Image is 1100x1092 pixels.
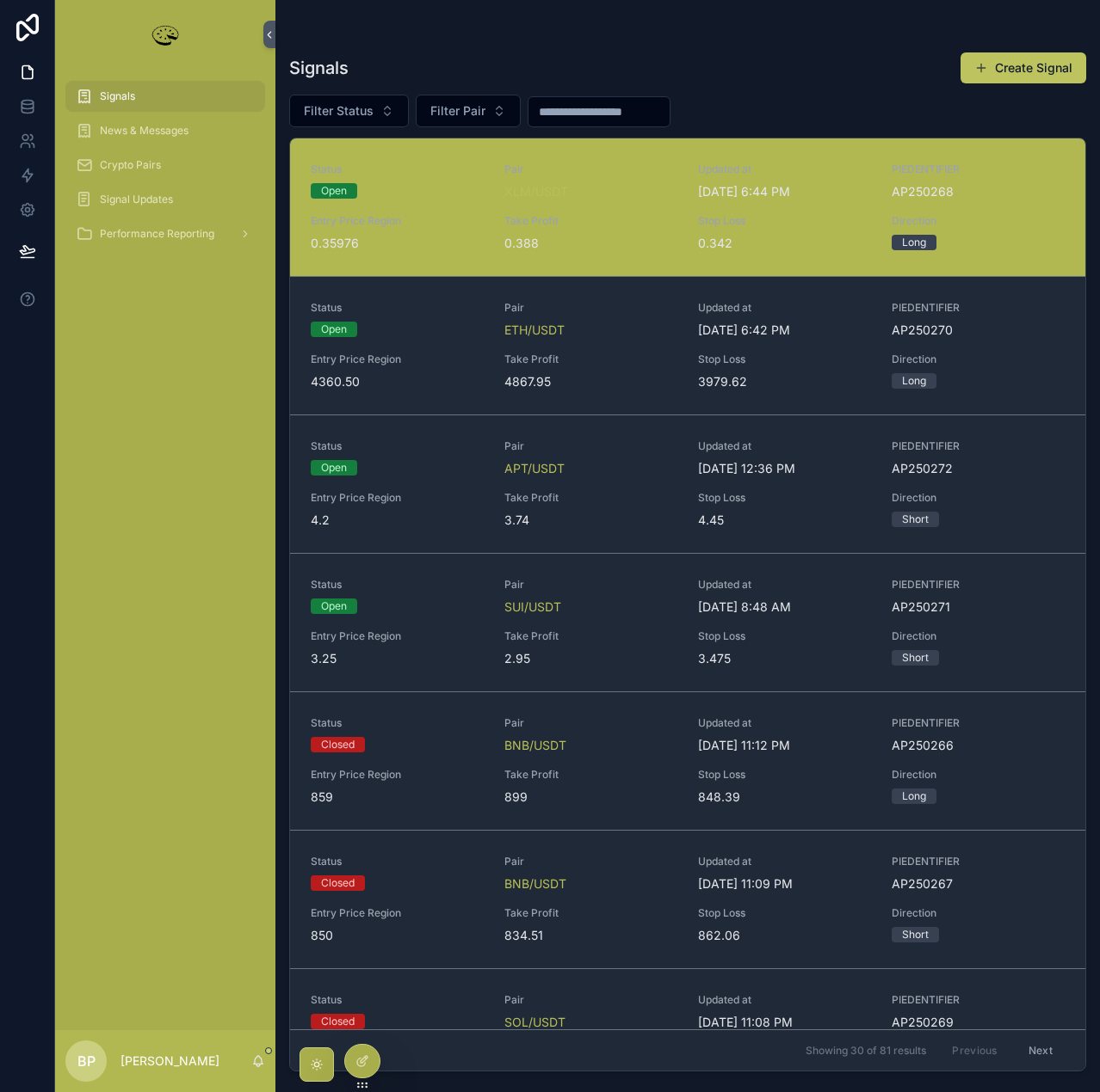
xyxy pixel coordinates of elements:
a: Signals [65,81,265,112]
a: Performance Reporting [65,218,265,249]
span: Pair [504,993,677,1007]
span: Pair [504,578,677,592]
span: Stop Loss [698,214,871,228]
div: Long [902,788,926,804]
span: 4.45 [698,512,871,529]
span: PIEDENTIFIER [892,578,1065,592]
div: Short [902,512,929,527]
span: ETH/USDT [504,322,565,339]
span: News & Messages [100,124,188,138]
span: Updated at [698,301,871,315]
span: 0.388 [504,235,677,252]
span: [DATE] 12:36 PM [698,460,871,477]
span: [DATE] 11:09 PM [698,875,871,893]
span: Stop Loss [698,353,871,366]
span: PIEDENTIFIER [892,993,1065,1007]
span: 848.39 [698,788,871,806]
span: Filter Pair [430,102,485,120]
span: Crypto Pairs [100,158,161,172]
span: BP [77,1051,96,1071]
span: Filter Status [304,102,374,120]
span: Updated at [698,855,871,868]
span: [DATE] 6:44 PM [698,183,871,200]
span: Status [311,716,484,730]
span: Direction [892,768,1065,782]
span: XLM/USDT [504,183,568,200]
div: scrollable content [55,69,275,272]
div: Closed [321,1014,355,1029]
span: 3979.62 [698,373,871,390]
div: Long [902,235,926,250]
span: Stop Loss [698,768,871,782]
a: StatusOpenPairAPT/USDTUpdated at[DATE] 12:36 PMPIEDENTIFIERAP250272Entry Price Region4.2Take Prof... [290,414,1085,553]
span: Status [311,578,484,592]
span: Take Profit [504,353,677,366]
span: Signals [100,89,135,103]
span: Pair [504,301,677,315]
span: 4360.50 [311,373,484,390]
span: Updated at [698,716,871,730]
a: Crypto Pairs [65,150,265,181]
span: PIEDENTIFIER [892,855,1065,868]
span: Pair [504,716,677,730]
span: 850 [311,927,484,944]
span: Direction [892,906,1065,920]
span: Pair [504,855,677,868]
span: Updated at [698,993,871,1007]
span: AP250269 [892,1014,1065,1031]
span: PIEDENTIFIER [892,163,1065,176]
div: Open [321,183,347,199]
span: PIEDENTIFIER [892,301,1065,315]
span: Entry Price Region [311,629,484,643]
a: BNB/USDT [504,737,566,754]
button: Create Signal [961,52,1086,83]
div: Short [902,927,929,942]
a: SUI/USDT [504,598,561,616]
span: Status [311,993,484,1007]
span: AP250271 [892,598,1065,616]
span: AP250270 [892,322,1065,339]
button: Select Button [416,95,521,127]
span: Updated at [698,163,871,176]
a: StatusClosedPairBNB/USDTUpdated at[DATE] 11:12 PMPIEDENTIFIERAP250266Entry Price Region859Take Pr... [290,691,1085,830]
span: Take Profit [504,214,677,228]
span: Stop Loss [698,629,871,643]
span: Take Profit [504,629,677,643]
span: 4867.95 [504,373,677,390]
span: [DATE] 11:08 PM [698,1014,871,1031]
span: APT/USDT [504,460,565,477]
div: Closed [321,875,355,891]
a: StatusClosedPairBNB/USDTUpdated at[DATE] 11:09 PMPIEDENTIFIERAP250267Entry Price Region850Take Pr... [290,830,1085,968]
span: AP250272 [892,460,1065,477]
div: Short [902,650,929,666]
a: SOL/USDT [504,1014,565,1031]
span: 3.475 [698,650,871,667]
a: BNB/USDT [504,875,566,893]
a: StatusOpenPairETH/USDTUpdated at[DATE] 6:42 PMPIEDENTIFIERAP250270Entry Price Region4360.50Take P... [290,276,1085,414]
span: Stop Loss [698,491,871,505]
span: Entry Price Region [311,768,484,782]
p: [PERSON_NAME] [121,1052,219,1070]
div: Open [321,322,347,337]
span: 2.95 [504,650,677,667]
span: AP250267 [892,875,1065,893]
span: Take Profit [504,491,677,505]
span: Entry Price Region [311,214,484,228]
span: Direction [892,629,1065,643]
div: Closed [321,737,355,752]
span: Showing 30 of 81 results [806,1044,926,1058]
div: Open [321,460,347,475]
span: AP250266 [892,737,1065,754]
span: Pair [504,439,677,453]
span: Status [311,855,484,868]
span: Direction [892,353,1065,366]
span: Pair [504,163,677,176]
span: 862.06 [698,927,871,944]
span: Updated at [698,439,871,453]
span: Signal Updates [100,193,173,206]
span: 0.35976 [311,235,484,252]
